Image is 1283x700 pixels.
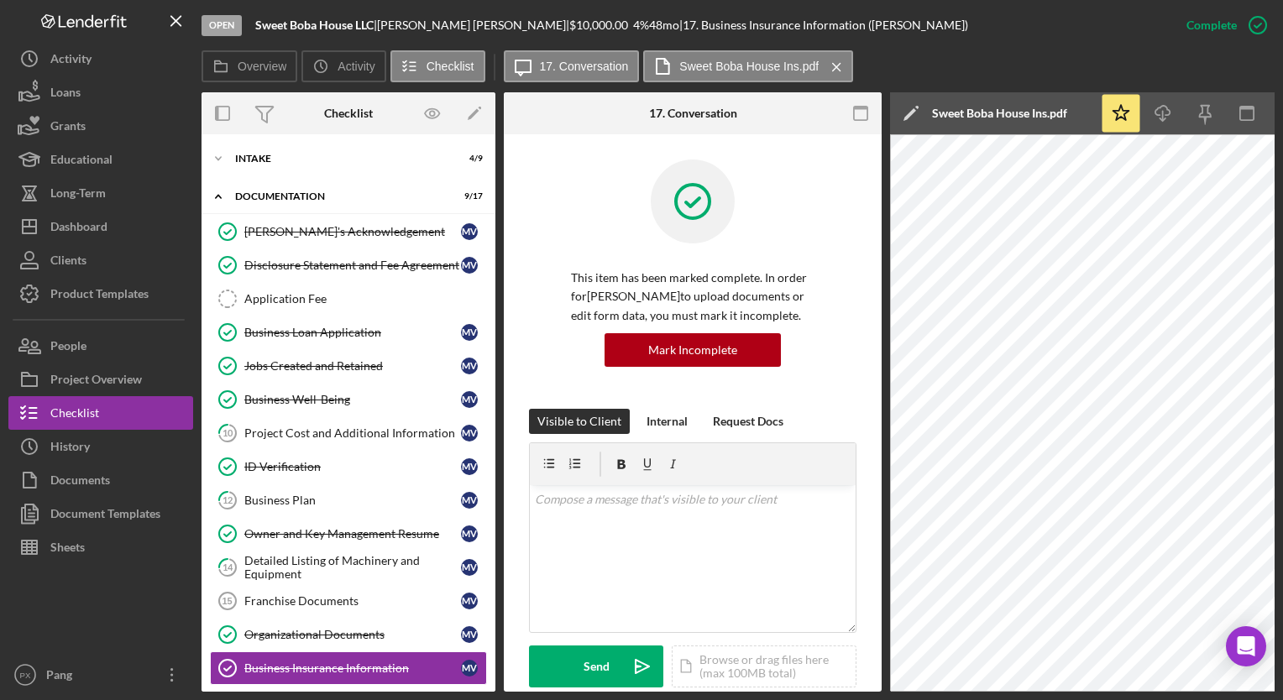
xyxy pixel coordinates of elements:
[8,430,193,463] button: History
[244,527,461,541] div: Owner and Key Management Resume
[50,109,86,147] div: Grants
[704,409,792,434] button: Request Docs
[244,326,461,339] div: Business Loan Application
[461,358,478,374] div: M V
[461,324,478,341] div: M V
[8,497,193,530] a: Document Templates
[540,60,629,73] label: 17. Conversation
[244,426,461,440] div: Project Cost and Additional Information
[8,210,193,243] button: Dashboard
[461,593,478,609] div: M V
[210,383,487,416] a: Business Well-BeingMV
[8,143,193,176] a: Educational
[222,596,232,606] tspan: 15
[8,530,193,564] button: Sheets
[453,154,483,164] div: 4 / 9
[461,492,478,509] div: M V
[50,329,86,367] div: People
[679,60,819,73] label: Sweet Boba House Ins.pdf
[633,18,649,32] div: 4 %
[324,107,373,120] div: Checklist
[529,645,663,687] button: Send
[569,18,633,32] div: $10,000.00
[8,363,193,396] button: Project Overview
[461,525,478,542] div: M V
[648,333,737,367] div: Mark Incomplete
[244,259,461,272] div: Disclosure Statement and Fee Agreement
[210,248,487,282] a: Disclosure Statement and Fee AgreementMV
[643,50,853,82] button: Sweet Boba House Ins.pdf
[8,109,193,143] button: Grants
[8,277,193,311] a: Product Templates
[210,349,487,383] a: Jobs Created and RetainedMV
[649,107,737,120] div: 17. Conversation
[50,463,110,501] div: Documents
[202,50,297,82] button: Overview
[461,223,478,240] div: M V
[461,257,478,274] div: M V
[244,594,461,608] div: Franchise Documents
[8,176,193,210] button: Long-Term
[679,18,968,32] div: | 17. Business Insurance Information ([PERSON_NAME])
[338,60,374,73] label: Activity
[50,430,90,468] div: History
[244,225,461,238] div: [PERSON_NAME]'s Acknowledgement
[210,551,487,584] a: 14Detailed Listing of Machinery and EquipmentMV
[504,50,640,82] button: 17. Conversation
[1226,626,1266,666] div: Open Intercom Messenger
[8,42,193,76] a: Activity
[255,18,377,32] div: |
[223,427,233,438] tspan: 10
[1186,8,1237,42] div: Complete
[529,409,630,434] button: Visible to Client
[537,409,621,434] div: Visible to Client
[235,154,441,164] div: Intake
[301,50,385,82] button: Activity
[649,18,679,32] div: 48 mo
[461,391,478,408] div: M V
[8,658,193,692] button: PXPang [PERSON_NAME]
[461,626,478,643] div: M V
[223,562,233,572] tspan: 14
[50,396,99,434] div: Checklist
[244,359,461,373] div: Jobs Created and Retained
[390,50,485,82] button: Checklist
[8,329,193,363] button: People
[244,460,461,473] div: ID Verification
[244,554,461,581] div: Detailed Listing of Machinery and Equipment
[461,458,478,475] div: M V
[638,409,696,434] button: Internal
[235,191,441,201] div: Documentation
[210,618,487,651] a: Organizational DocumentsMV
[50,42,92,80] div: Activity
[20,671,31,680] text: PX
[244,494,461,507] div: Business Plan
[8,243,193,277] a: Clients
[584,645,610,687] div: Send
[244,393,461,406] div: Business Well-Being
[255,18,374,32] b: Sweet Boba House LLC
[377,18,569,32] div: [PERSON_NAME] [PERSON_NAME] |
[8,463,193,497] button: Documents
[50,497,160,535] div: Document Templates
[50,210,107,248] div: Dashboard
[202,15,242,36] div: Open
[238,60,286,73] label: Overview
[461,660,478,676] div: M V
[210,282,487,316] a: Application Fee
[223,494,233,505] tspan: 12
[605,333,781,367] button: Mark Incomplete
[8,396,193,430] button: Checklist
[244,661,461,675] div: Business Insurance Information
[713,409,783,434] div: Request Docs
[50,243,86,281] div: Clients
[461,425,478,441] div: M V
[244,628,461,641] div: Organizational Documents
